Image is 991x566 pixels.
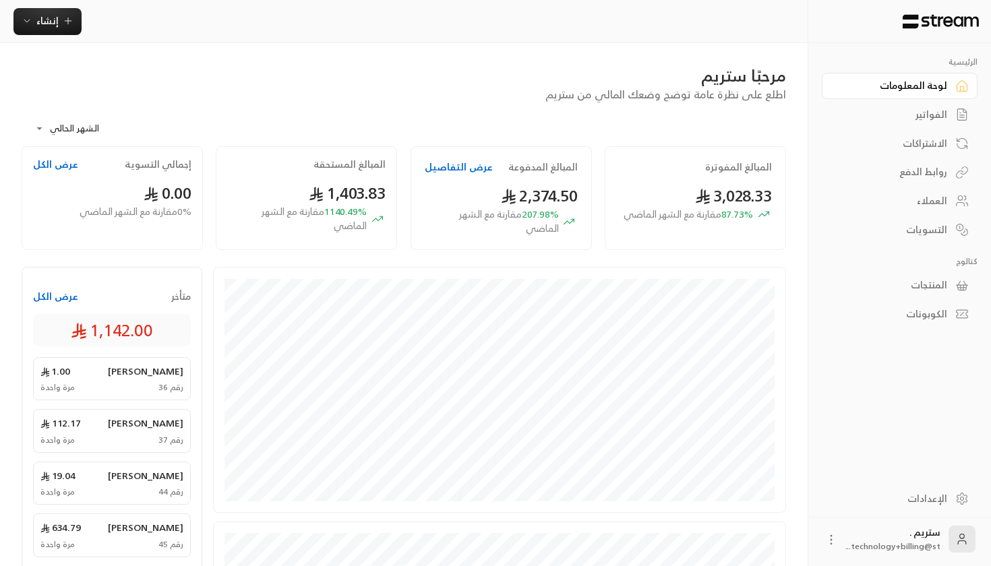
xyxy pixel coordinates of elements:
[508,160,578,174] h2: المبالغ المدفوعة
[80,205,191,219] span: 0 % مقارنة مع الشهر الماضي
[158,435,183,445] span: رقم 37
[22,65,786,86] div: مرحبًا ستريم
[839,137,947,150] div: الاشتراكات
[158,539,183,550] span: رقم 45
[822,102,978,128] a: الفواتير
[901,14,980,29] img: Logo
[839,194,947,208] div: العملاء
[33,290,78,303] button: عرض الكل
[425,160,493,174] button: عرض التفاصيل
[40,521,81,534] span: 634.79
[624,208,753,222] span: 87.73 %
[822,485,978,511] a: الإعدادات
[144,179,191,207] span: 0.00
[108,416,183,430] span: [PERSON_NAME]
[624,206,721,222] span: مقارنة مع الشهر الماضي
[40,416,81,430] span: 112.17
[459,206,559,237] span: مقارنة مع الشهر الماضي
[822,130,978,156] a: الاشتراكات
[822,216,978,243] a: التسويات
[40,382,75,393] span: مرة واحدة
[228,205,367,233] span: 1140.49 %
[108,521,183,534] span: [PERSON_NAME]
[425,208,559,236] span: 207.98 %
[36,12,59,29] span: إنشاء
[125,158,191,171] h2: إجمالي التسوية
[839,108,947,121] div: الفواتير
[158,382,183,393] span: رقم 36
[171,290,191,303] span: متأخر
[839,223,947,237] div: التسويات
[158,486,183,497] span: رقم 44
[262,203,367,234] span: مقارنة مع الشهر الماضي
[40,435,75,445] span: مرة واحدة
[40,539,75,550] span: مرة واحدة
[309,179,386,207] span: 1,403.83
[839,79,947,92] div: لوحة المعلومات
[33,158,78,171] button: عرض الكل
[822,256,978,267] p: كتالوج
[822,57,978,67] p: الرئيسية
[40,486,75,497] span: مرة واحدة
[822,272,978,298] a: المنتجات
[839,278,947,292] div: المنتجات
[313,158,386,171] h2: المبالغ المستحقة
[839,165,947,179] div: روابط الدفع
[71,319,153,341] span: 1,142.00
[822,188,978,214] a: العملاء
[822,73,978,99] a: لوحة المعلومات
[40,365,70,378] span: 1.00
[705,160,772,174] h2: المبالغ المفوترة
[839,307,947,321] div: الكوبونات
[108,469,183,482] span: [PERSON_NAME]
[501,182,578,210] span: 2,374.50
[846,526,940,553] div: ستريم .
[846,539,940,553] span: technology+billing@st...
[822,301,978,327] a: الكوبونات
[28,111,129,146] div: الشهر الحالي
[40,469,76,482] span: 19.04
[108,365,183,378] span: [PERSON_NAME]
[695,182,772,210] span: 3,028.33
[839,492,947,505] div: الإعدادات
[545,85,786,104] span: اطلع على نظرة عامة توضح وضعك المالي من ستريم
[822,159,978,185] a: روابط الدفع
[13,8,82,35] button: إنشاء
